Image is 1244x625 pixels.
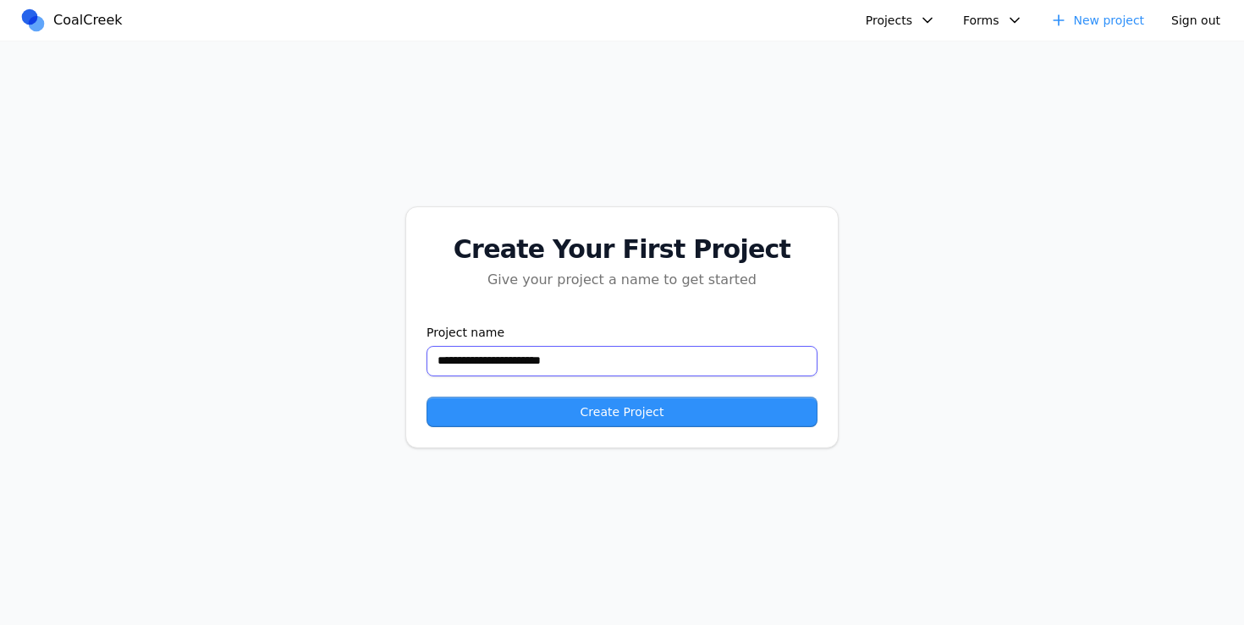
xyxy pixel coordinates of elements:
[427,234,817,265] div: Create Your First Project
[427,397,817,427] button: Create Project
[19,8,129,33] a: CoalCreek
[1161,7,1230,34] button: Sign out
[53,10,123,30] span: CoalCreek
[856,7,946,34] button: Projects
[1040,7,1155,34] a: New project
[953,7,1033,34] button: Forms
[427,270,817,290] div: Give your project a name to get started
[427,324,817,341] label: Project name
